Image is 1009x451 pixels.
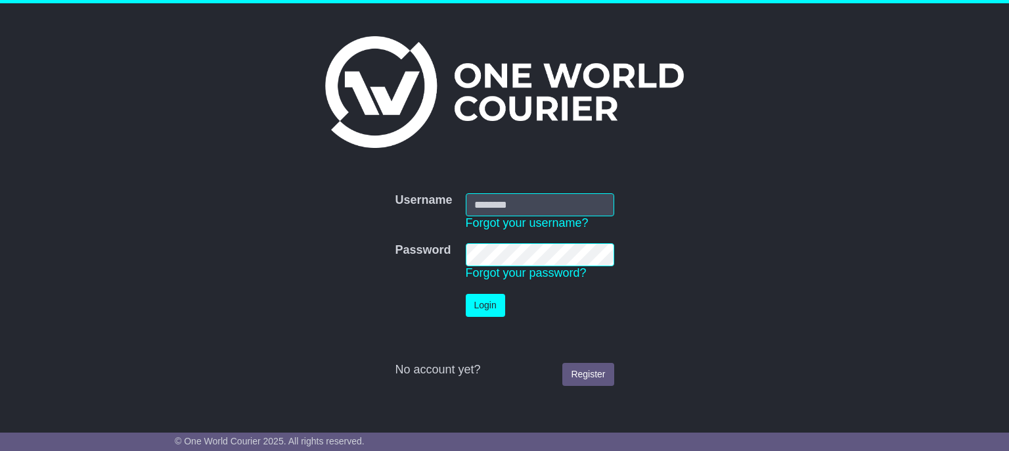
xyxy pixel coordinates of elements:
[562,363,614,386] a: Register
[395,243,451,258] label: Password
[395,363,614,377] div: No account yet?
[466,266,587,279] a: Forgot your password?
[466,294,505,317] button: Login
[325,36,684,148] img: One World
[466,216,589,229] a: Forgot your username?
[175,436,365,446] span: © One World Courier 2025. All rights reserved.
[395,193,452,208] label: Username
